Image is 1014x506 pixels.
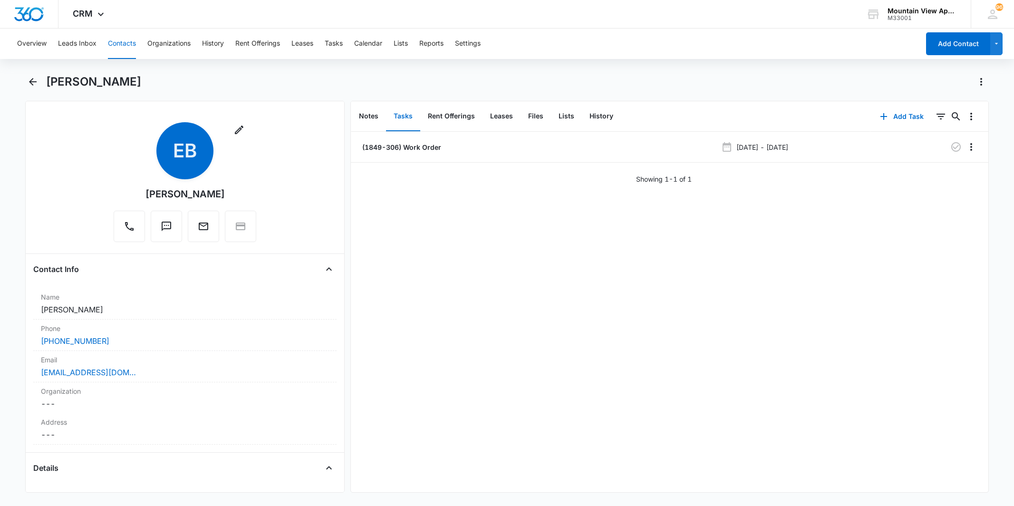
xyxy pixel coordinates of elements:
div: [PERSON_NAME] [145,187,225,201]
button: Notes [351,102,386,131]
div: account id [888,15,957,21]
div: Organization--- [33,382,336,413]
div: notifications count [995,3,1003,11]
div: Email[EMAIL_ADDRESS][DOMAIN_NAME] [33,351,336,382]
span: 96 [995,3,1003,11]
div: account name [888,7,957,15]
label: Lead Source [41,491,328,501]
button: Organizations [147,29,191,59]
dd: [PERSON_NAME] [41,304,328,315]
a: Call [114,225,145,234]
button: Leads Inbox [58,29,97,59]
button: Text [151,211,182,242]
a: Text [151,225,182,234]
span: EB [156,122,213,179]
button: Reports [419,29,444,59]
button: Tasks [325,29,343,59]
button: Leases [291,29,313,59]
button: Settings [455,29,481,59]
button: Back [25,74,40,89]
button: Lists [394,29,408,59]
button: Filters [933,109,948,124]
p: Showing 1-1 of 1 [636,174,692,184]
button: Leases [483,102,521,131]
button: History [202,29,224,59]
button: Email [188,211,219,242]
button: Rent Offerings [420,102,483,131]
button: Files [521,102,551,131]
button: Overflow Menu [964,139,979,155]
a: (1849-306) Work Order [360,142,441,152]
button: Close [321,460,337,476]
label: Organization [41,386,328,396]
button: Lists [551,102,582,131]
h4: Details [33,462,58,474]
h1: [PERSON_NAME] [46,75,141,89]
a: [EMAIL_ADDRESS][DOMAIN_NAME] [41,367,136,378]
span: CRM [73,9,93,19]
h4: Contact Info [33,263,79,275]
a: [PHONE_NUMBER] [41,335,109,347]
button: History [582,102,621,131]
button: Search... [948,109,964,124]
button: Contacts [108,29,136,59]
div: Address--- [33,413,336,445]
button: Overview [17,29,47,59]
button: Calendar [354,29,382,59]
div: Phone[PHONE_NUMBER] [33,320,336,351]
p: [DATE] - [DATE] [736,142,788,152]
button: Add Task [870,105,933,128]
button: Tasks [386,102,420,131]
label: Name [41,292,328,302]
dd: --- [41,429,328,440]
button: Close [321,262,337,277]
button: Rent Offerings [235,29,280,59]
div: Name[PERSON_NAME] [33,288,336,320]
dd: --- [41,398,328,409]
label: Address [41,417,328,427]
label: Phone [41,323,328,333]
button: Actions [974,74,989,89]
label: Email [41,355,328,365]
a: Email [188,225,219,234]
button: Add Contact [926,32,990,55]
button: Call [114,211,145,242]
button: Overflow Menu [964,109,979,124]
